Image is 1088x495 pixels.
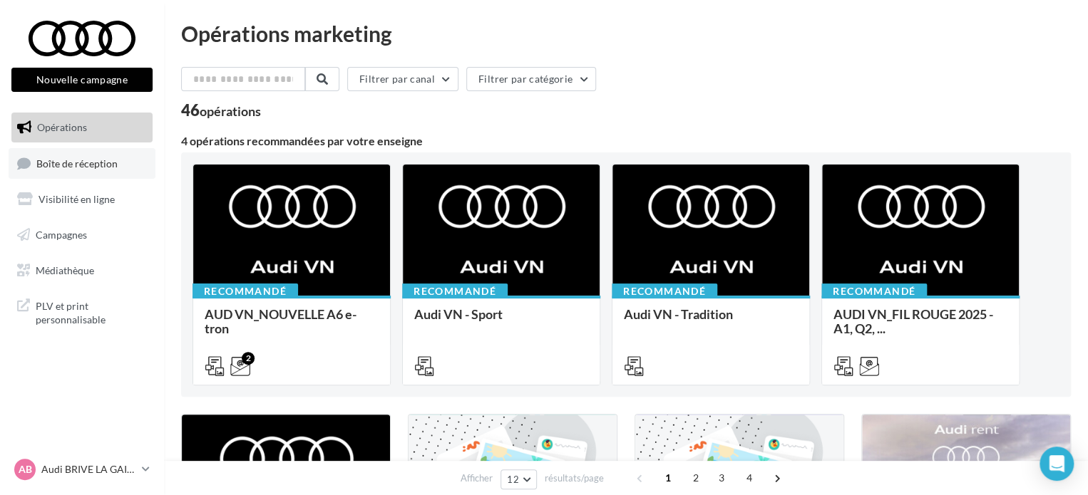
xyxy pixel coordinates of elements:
a: Boîte de réception [9,148,155,179]
div: Open Intercom Messenger [1040,447,1074,481]
span: PLV et print personnalisable [36,296,147,327]
button: Filtrer par canal [347,67,458,91]
a: Visibilité en ligne [9,184,155,214]
span: 2 [684,467,707,489]
button: 12 [501,469,537,489]
div: 4 opérations recommandées par votre enseigne [181,135,1071,147]
span: 1 [657,467,679,489]
span: Boîte de réception [36,157,118,169]
div: Recommandé [193,283,298,299]
span: AUDI VN_FIL ROUGE 2025 - A1, Q2, ... [833,306,993,336]
button: Filtrer par catégorie [466,67,596,91]
span: Afficher [461,471,493,485]
button: Nouvelle campagne [11,68,153,92]
span: AUD VN_NOUVELLE A6 e-tron [205,306,356,336]
div: 46 [181,103,261,118]
div: Opérations marketing [181,23,1071,44]
span: Opérations [37,121,87,133]
span: Médiathèque [36,264,94,276]
span: Visibilité en ligne [39,193,115,205]
span: 12 [507,474,519,485]
div: Recommandé [402,283,508,299]
div: 2 [242,352,255,365]
a: Médiathèque [9,256,155,286]
p: Audi BRIVE LA GAILLARDE [41,462,136,476]
span: Campagnes [36,229,87,241]
span: 4 [738,467,761,489]
a: AB Audi BRIVE LA GAILLARDE [11,456,153,483]
div: Recommandé [821,283,927,299]
span: AB [19,462,32,476]
a: Campagnes [9,220,155,250]
div: Recommandé [612,283,717,299]
a: PLV et print personnalisable [9,291,155,333]
a: Opérations [9,113,155,142]
span: résultats/page [545,471,604,485]
span: 3 [710,467,733,489]
span: Audi VN - Tradition [624,306,733,322]
div: opérations [200,105,261,118]
span: Audi VN - Sport [414,306,503,322]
